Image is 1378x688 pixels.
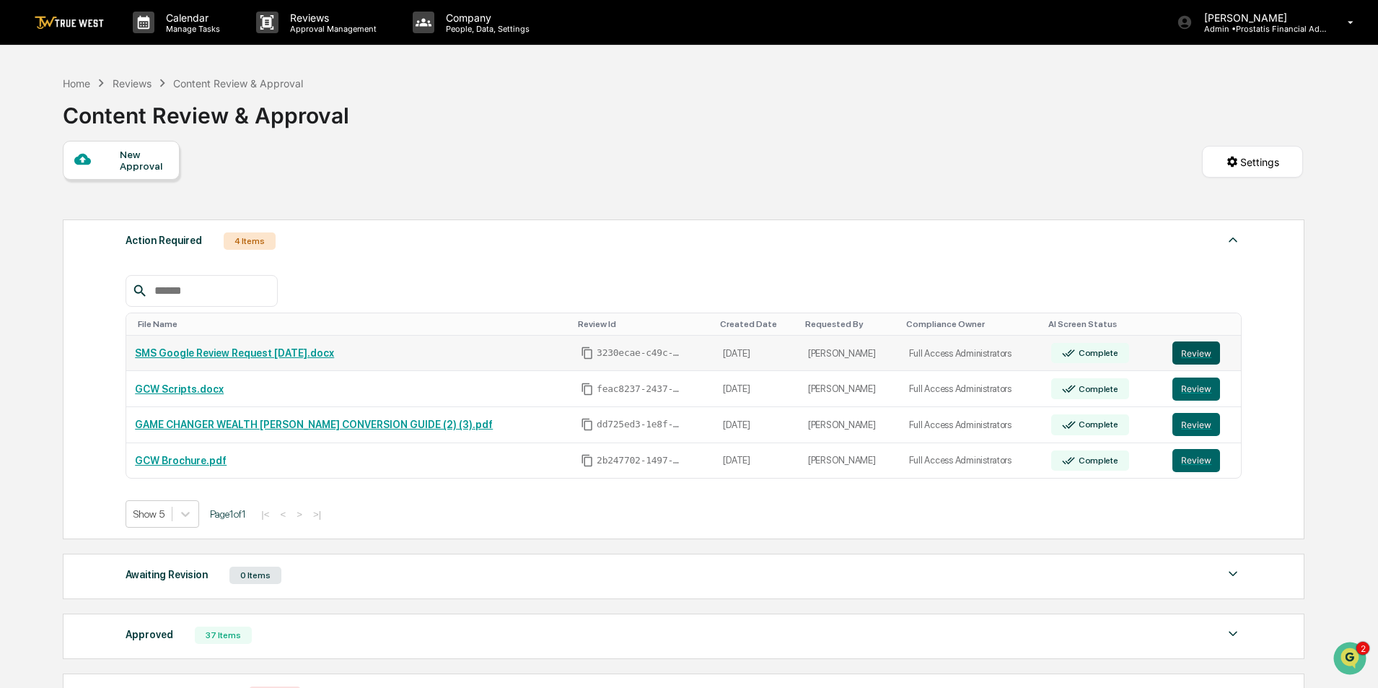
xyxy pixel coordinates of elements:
[1172,378,1232,401] a: Review
[1076,384,1118,394] div: Complete
[720,319,794,329] div: Toggle SortBy
[29,256,93,271] span: Preclearance
[900,443,1043,479] td: Full Access Administrators
[597,347,683,359] span: 3230ecae-c49c-425c-be2a-1dd884611341
[38,66,238,81] input: Clear
[1076,419,1118,430] div: Complete
[714,443,799,479] td: [DATE]
[1193,24,1327,34] p: Admin • Prostatis Financial Advisors
[1076,456,1118,466] div: Complete
[1224,625,1242,643] img: caret
[63,77,90,90] div: Home
[120,149,168,172] div: New Approval
[309,508,325,521] button: >|
[1172,413,1232,436] a: Review
[714,336,799,372] td: [DATE]
[229,567,281,584] div: 0 Items
[900,371,1043,407] td: Full Access Administrators
[99,251,185,276] a: 🗄️Attestations
[597,419,683,430] span: dd725ed3-1e8f-49e7-92fc-5eba7f23d9d5
[1172,449,1232,472] a: Review
[1175,319,1235,329] div: Toggle SortBy
[135,347,334,359] a: SMS Google Review Request [DATE].docx
[45,196,117,208] span: [PERSON_NAME]
[900,336,1043,372] td: Full Access Administrators
[597,455,683,466] span: 2b247702-1497-4e1a-9fd3-54722f5c7902
[65,125,198,136] div: We're available if you need us!
[278,24,384,34] p: Approval Management
[14,160,92,172] div: Past conversations
[799,443,900,479] td: [PERSON_NAME]
[581,347,594,360] span: Copy Id
[434,12,537,24] p: Company
[14,30,263,53] p: How can we help?
[30,110,56,136] img: 6558925923028_b42adfe598fdc8269267_72.jpg
[581,454,594,467] span: Copy Id
[245,115,263,132] button: Start new chat
[35,16,104,30] img: logo
[1048,319,1158,329] div: Toggle SortBy
[144,319,175,330] span: Pylon
[135,419,493,430] a: GAME CHANGER WEALTH [PERSON_NAME] CONVERSION GUIDE (2) (3).pdf
[1172,341,1220,365] button: Review
[434,24,537,34] p: People, Data, Settings
[1202,146,1303,178] button: Settings
[9,251,99,276] a: 🖐️Preclearance
[257,508,273,521] button: |<
[714,371,799,407] td: [DATE]
[714,407,799,443] td: [DATE]
[1076,348,1118,358] div: Complete
[224,232,276,250] div: 4 Items
[135,383,224,395] a: GCW Scripts.docx
[1172,413,1220,436] button: Review
[14,285,26,297] div: 🔎
[1224,231,1242,248] img: caret
[126,625,173,644] div: Approved
[292,508,307,521] button: >
[126,231,202,250] div: Action Required
[581,383,594,396] span: Copy Id
[900,407,1043,443] td: Full Access Administrators
[1172,341,1232,365] a: Review
[14,258,26,269] div: 🖐️
[578,319,708,329] div: Toggle SortBy
[597,383,683,395] span: feac8237-2437-44ba-870a-bf0332f2c52b
[581,418,594,431] span: Copy Id
[278,12,384,24] p: Reviews
[173,77,303,90] div: Content Review & Approval
[119,256,179,271] span: Attestations
[120,196,125,208] span: •
[1193,12,1327,24] p: [PERSON_NAME]
[14,183,38,206] img: Ed Schembor
[29,197,40,209] img: 1746055101610-c473b297-6a78-478c-a979-82029cc54cd1
[1224,565,1242,583] img: caret
[9,278,97,304] a: 🔎Data Lookup
[113,77,152,90] div: Reviews
[805,319,895,329] div: Toggle SortBy
[1332,640,1371,679] iframe: Open customer support
[224,157,263,175] button: See all
[799,407,900,443] td: [PERSON_NAME]
[63,91,349,129] div: Content Review & Approval
[138,319,566,329] div: Toggle SortBy
[128,196,157,208] span: [DATE]
[1172,378,1220,401] button: Review
[799,371,900,407] td: [PERSON_NAME]
[65,110,237,125] div: Start new chat
[1172,449,1220,472] button: Review
[195,627,252,644] div: 37 Items
[906,319,1037,329] div: Toggle SortBy
[276,508,290,521] button: <
[210,508,246,520] span: Page 1 of 1
[135,455,227,466] a: GCW Brochure.pdf
[799,336,900,372] td: [PERSON_NAME]
[102,318,175,330] a: Powered byPylon
[126,565,208,584] div: Awaiting Revision
[154,24,227,34] p: Manage Tasks
[105,258,116,269] div: 🗄️
[14,110,40,136] img: 1746055101610-c473b297-6a78-478c-a979-82029cc54cd1
[29,284,91,298] span: Data Lookup
[154,12,227,24] p: Calendar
